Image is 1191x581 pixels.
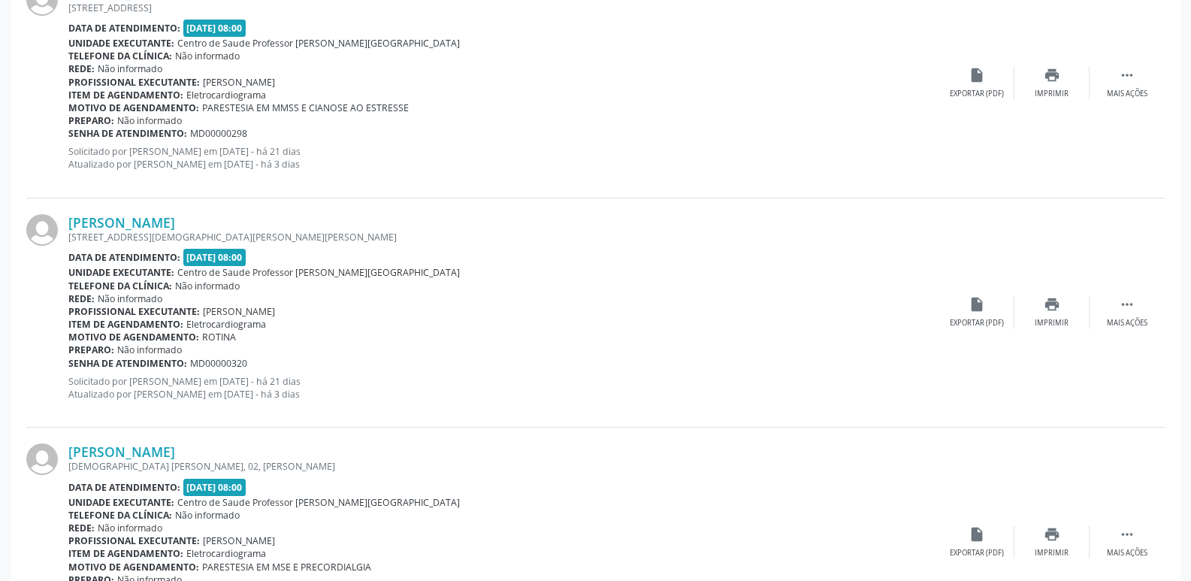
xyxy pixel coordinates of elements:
[98,522,162,534] span: Não informado
[68,76,200,89] b: Profissional executante:
[175,509,240,522] span: Não informado
[68,127,187,140] b: Senha de atendimento:
[68,280,172,292] b: Telefone da clínica:
[1044,526,1060,543] i: print
[68,460,939,473] div: [DEMOGRAPHIC_DATA] [PERSON_NAME], 02, [PERSON_NAME]
[117,114,182,127] span: Não informado
[1035,89,1069,99] div: Imprimir
[950,89,1004,99] div: Exportar (PDF)
[969,296,985,313] i: insert_drive_file
[186,89,266,101] span: Eletrocardiograma
[68,231,939,244] div: [STREET_ADDRESS][DEMOGRAPHIC_DATA][PERSON_NAME][PERSON_NAME]
[175,280,240,292] span: Não informado
[175,50,240,62] span: Não informado
[68,145,939,171] p: Solicitado por [PERSON_NAME] em [DATE] - há 21 dias Atualizado por [PERSON_NAME] em [DATE] - há 3...
[203,76,275,89] span: [PERSON_NAME]
[1107,548,1147,558] div: Mais ações
[68,305,200,318] b: Profissional executante:
[1035,318,1069,328] div: Imprimir
[969,67,985,83] i: insert_drive_file
[1044,296,1060,313] i: print
[177,37,460,50] span: Centro de Saude Professor [PERSON_NAME][GEOGRAPHIC_DATA]
[68,114,114,127] b: Preparo:
[26,214,58,246] img: img
[183,249,246,266] span: [DATE] 08:00
[68,50,172,62] b: Telefone da clínica:
[68,481,180,494] b: Data de atendimento:
[203,534,275,547] span: [PERSON_NAME]
[68,62,95,75] b: Rede:
[98,292,162,305] span: Não informado
[1107,89,1147,99] div: Mais ações
[68,22,180,35] b: Data de atendimento:
[68,37,174,50] b: Unidade executante:
[950,318,1004,328] div: Exportar (PDF)
[68,496,174,509] b: Unidade executante:
[202,561,371,573] span: PARESTESIA EM MSE E PRECORDIALGIA
[202,101,409,114] span: PARESTESIA EM MMSS E CIANOSE AO ESTRESSE
[1044,67,1060,83] i: print
[68,89,183,101] b: Item de agendamento:
[68,101,199,114] b: Motivo de agendamento:
[68,2,939,14] div: [STREET_ADDRESS]
[1035,548,1069,558] div: Imprimir
[950,548,1004,558] div: Exportar (PDF)
[186,547,266,560] span: Eletrocardiograma
[68,292,95,305] b: Rede:
[183,479,246,496] span: [DATE] 08:00
[26,443,58,475] img: img
[202,331,236,343] span: ROTINA
[177,266,460,279] span: Centro de Saude Professor [PERSON_NAME][GEOGRAPHIC_DATA]
[117,343,182,356] span: Não informado
[68,266,174,279] b: Unidade executante:
[190,357,247,370] span: MD00000320
[186,318,266,331] span: Eletrocardiograma
[1119,67,1135,83] i: 
[68,343,114,356] b: Preparo:
[68,561,199,573] b: Motivo de agendamento:
[177,496,460,509] span: Centro de Saude Professor [PERSON_NAME][GEOGRAPHIC_DATA]
[98,62,162,75] span: Não informado
[68,522,95,534] b: Rede:
[68,509,172,522] b: Telefone da clínica:
[183,20,246,37] span: [DATE] 08:00
[68,534,200,547] b: Profissional executante:
[68,331,199,343] b: Motivo de agendamento:
[1119,526,1135,543] i: 
[68,318,183,331] b: Item de agendamento:
[68,357,187,370] b: Senha de atendimento:
[68,547,183,560] b: Item de agendamento:
[1107,318,1147,328] div: Mais ações
[68,251,180,264] b: Data de atendimento:
[68,443,175,460] a: [PERSON_NAME]
[1119,296,1135,313] i: 
[190,127,247,140] span: MD00000298
[68,375,939,401] p: Solicitado por [PERSON_NAME] em [DATE] - há 21 dias Atualizado por [PERSON_NAME] em [DATE] - há 3...
[203,305,275,318] span: [PERSON_NAME]
[969,526,985,543] i: insert_drive_file
[68,214,175,231] a: [PERSON_NAME]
